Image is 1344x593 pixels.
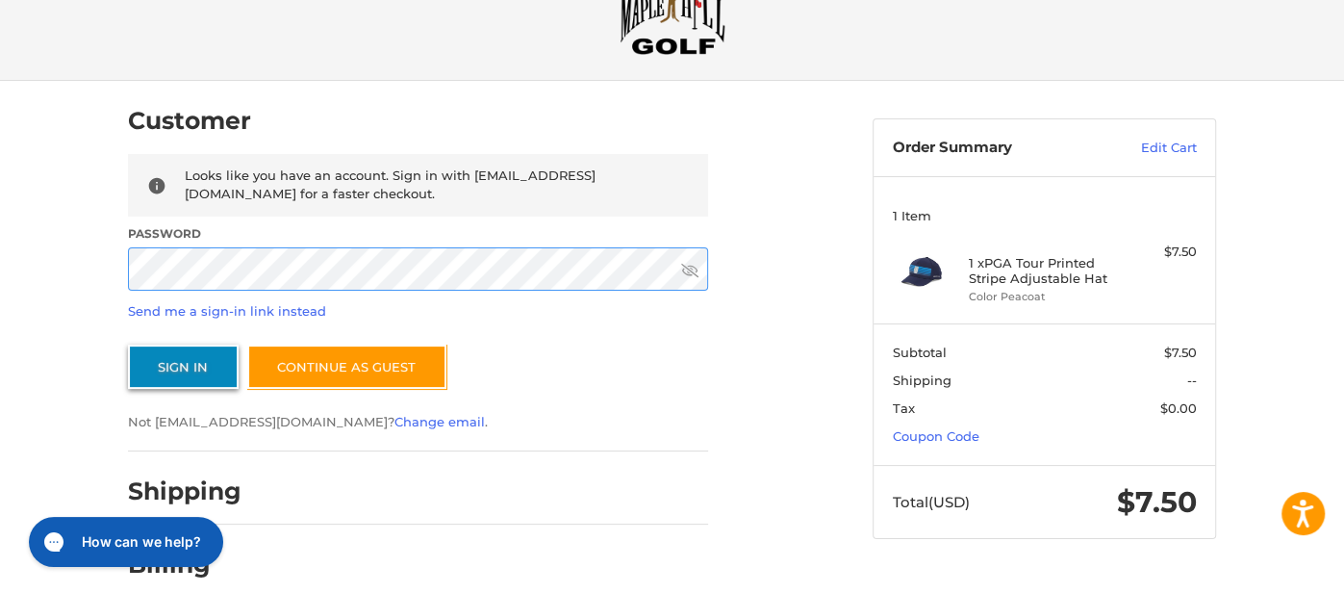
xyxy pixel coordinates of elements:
a: Continue as guest [247,345,446,389]
iframe: Gorgias live chat messenger [19,510,229,574]
span: $7.50 [1117,484,1197,520]
button: Sign In [128,345,239,389]
span: -- [1187,373,1197,388]
div: $7.50 [1121,243,1197,262]
label: Password [128,225,708,243]
a: Send me a sign-in link instead [128,303,326,319]
span: $0.00 [1160,400,1197,416]
span: Subtotal [893,345,947,360]
a: Change email [394,414,485,429]
span: Total (USD) [893,493,970,511]
a: Coupon Code [893,428,979,444]
h2: Shipping [128,477,241,506]
h2: Customer [128,106,251,136]
h3: Order Summary [893,139,1100,158]
a: Edit Cart [1100,139,1197,158]
h3: 1 Item [893,208,1197,223]
span: $7.50 [1164,345,1197,360]
span: Looks like you have an account. Sign in with [EMAIL_ADDRESS][DOMAIN_NAME] for a faster checkout. [185,168,596,202]
h4: 1 x PGA Tour Printed Stripe Adjustable Hat [969,255,1116,287]
p: Not [EMAIL_ADDRESS][DOMAIN_NAME]? . [128,413,708,432]
span: Shipping [893,373,951,388]
li: Color Peacoat [969,289,1116,305]
span: Tax [893,400,915,416]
